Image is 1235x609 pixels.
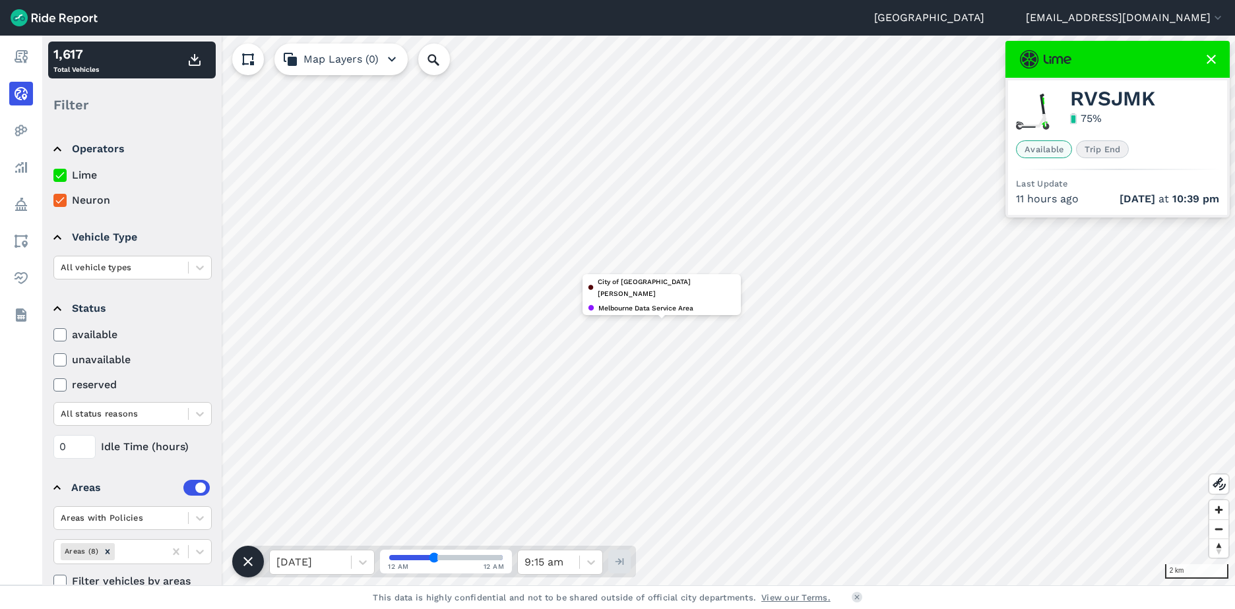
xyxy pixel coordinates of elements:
div: Total Vehicles [53,44,99,76]
a: View our Terms. [761,591,831,604]
summary: Operators [53,130,210,167]
span: 10:39 pm [1172,192,1219,205]
img: Lime [1020,50,1071,69]
span: City of [GEOGRAPHIC_DATA][PERSON_NAME] [598,275,736,299]
a: [GEOGRAPHIC_DATA] [874,10,984,26]
span: Melbourne Data Service Area [598,302,693,314]
img: Ride Report [11,9,98,26]
span: Available [1016,140,1072,158]
button: Reset bearing to north [1209,538,1228,558]
span: at [1120,191,1219,207]
button: [EMAIL_ADDRESS][DOMAIN_NAME] [1026,10,1224,26]
label: unavailable [53,352,212,368]
a: Report [9,45,33,69]
label: available [53,327,212,343]
button: Map Layers (0) [274,43,408,75]
span: 12 AM [388,562,409,571]
a: Health [9,266,33,290]
div: 2 km [1165,564,1228,579]
button: Zoom out [1209,519,1228,538]
div: Areas (8) [61,543,100,560]
label: Neuron [53,192,212,208]
img: Lime scooter [1016,94,1052,130]
a: Datasets [9,303,33,327]
div: 1,617 [53,44,99,64]
div: Idle Time (hours) [53,435,212,459]
div: Remove Areas (8) [100,543,115,560]
label: Lime [53,167,212,183]
div: 75 % [1081,111,1102,127]
a: Realtime [9,82,33,105]
summary: Vehicle Type [53,219,210,256]
a: Areas [9,229,33,253]
div: 11 hours ago [1016,191,1219,207]
input: Search Location or Vehicles [418,43,471,75]
span: RVSJMK [1070,91,1155,107]
summary: Areas [53,469,210,506]
span: Trip End [1076,140,1129,158]
span: 12 AM [484,562,505,571]
a: Policy [9,192,33,216]
span: [DATE] [1120,192,1155,205]
a: Heatmaps [9,119,33,142]
div: Areas [71,480,210,496]
canvas: Map [42,36,1235,585]
label: reserved [53,377,212,393]
label: Filter vehicles by areas [53,573,212,589]
button: Zoom in [1209,500,1228,519]
span: Last Update [1016,179,1067,188]
a: Analyze [9,156,33,179]
summary: Status [53,290,210,327]
div: Filter [48,84,216,125]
